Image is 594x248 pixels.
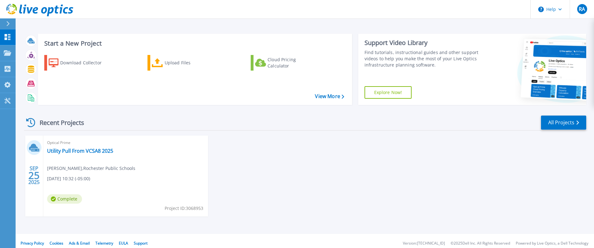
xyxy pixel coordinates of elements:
[50,241,63,246] a: Cookies
[47,139,204,146] span: Optical Prime
[28,164,40,187] div: SEP 2025
[165,205,203,212] span: Project ID: 3068953
[365,49,481,68] div: Find tutorials, instructional guides and other support videos to help you make the most of your L...
[47,194,82,204] span: Complete
[60,57,110,69] div: Download Collector
[315,93,344,99] a: View More
[44,40,344,47] h3: Start a New Project
[28,173,40,178] span: 25
[403,241,445,246] li: Version: [TECHNICAL_ID]
[69,241,90,246] a: Ads & Email
[147,55,217,71] a: Upload Files
[579,7,585,12] span: RA
[365,86,412,99] a: Explore Now!
[24,115,93,130] div: Recent Projects
[47,148,113,154] a: Utility Pull From VCSA8 2025
[165,57,215,69] div: Upload Files
[516,241,588,246] li: Powered by Live Optics, a Dell Technology
[251,55,320,71] a: Cloud Pricing Calculator
[134,241,147,246] a: Support
[268,57,317,69] div: Cloud Pricing Calculator
[44,55,114,71] a: Download Collector
[47,165,135,172] span: [PERSON_NAME] , Rochester Public Schools
[47,175,90,182] span: [DATE] 10:32 (-05:00)
[95,241,113,246] a: Telemetry
[451,241,510,246] li: © 2025 Dell Inc. All Rights Reserved
[365,39,481,47] div: Support Video Library
[119,241,128,246] a: EULA
[541,116,586,130] a: All Projects
[21,241,44,246] a: Privacy Policy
